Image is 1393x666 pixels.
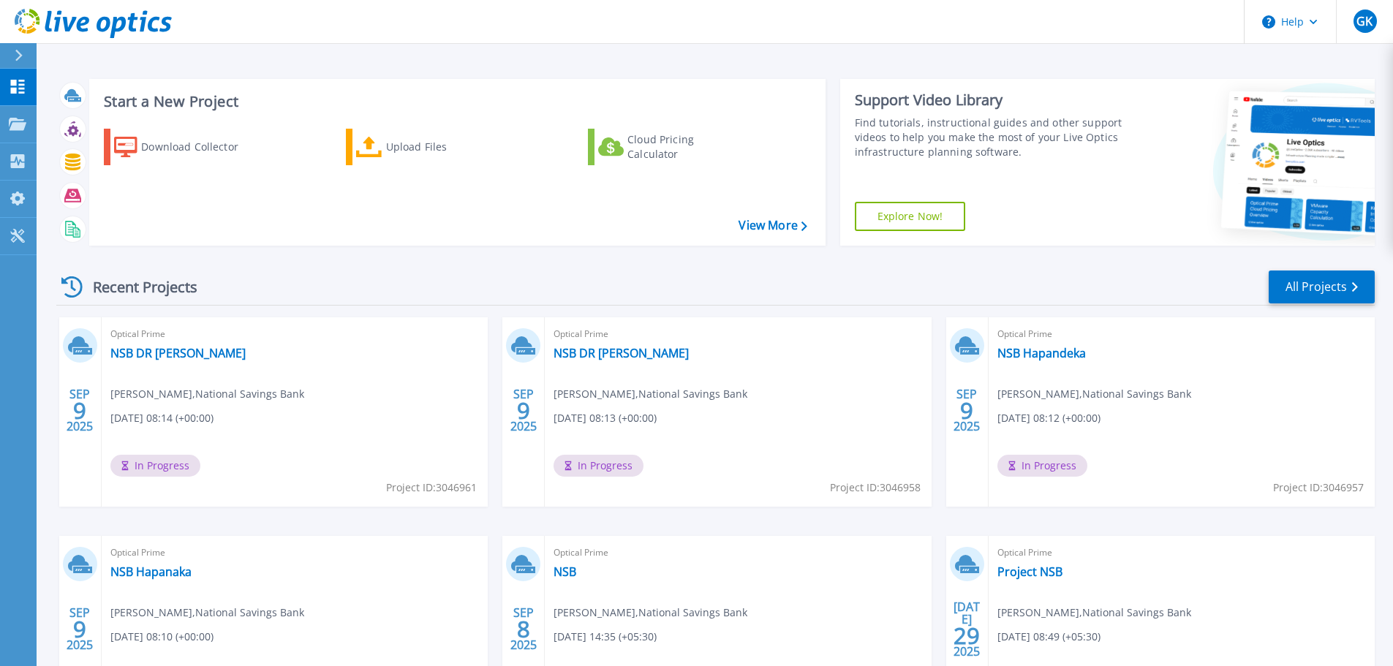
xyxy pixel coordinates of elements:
span: In Progress [997,455,1087,477]
span: [DATE] 08:14 (+00:00) [110,410,214,426]
a: NSB Hapandeka [997,346,1086,360]
a: NSB Hapanaka [110,564,192,579]
span: [DATE] 08:49 (+05:30) [997,629,1101,645]
span: 29 [954,629,980,642]
span: [DATE] 08:13 (+00:00) [554,410,657,426]
span: 9 [73,404,86,417]
span: Project ID: 3046961 [386,480,477,496]
span: Project ID: 3046958 [830,480,921,496]
span: Optical Prime [554,326,922,342]
div: Recent Projects [56,269,217,305]
span: GK [1356,15,1373,27]
span: In Progress [554,455,643,477]
a: All Projects [1269,270,1375,303]
span: Optical Prime [997,545,1366,561]
span: [DATE] 08:12 (+00:00) [997,410,1101,426]
span: [DATE] 08:10 (+00:00) [110,629,214,645]
div: Download Collector [141,132,258,162]
a: Explore Now! [855,202,966,231]
div: SEP 2025 [953,384,981,437]
span: [PERSON_NAME] , National Savings Bank [997,386,1191,402]
span: 9 [517,404,530,417]
h3: Start a New Project [104,94,807,110]
span: [PERSON_NAME] , National Savings Bank [110,605,304,621]
div: Support Video Library [855,91,1128,110]
span: Project ID: 3046957 [1273,480,1364,496]
a: NSB DR [PERSON_NAME] [110,346,246,360]
span: [PERSON_NAME] , National Savings Bank [110,386,304,402]
a: Upload Files [346,129,509,165]
a: NSB [554,564,576,579]
div: SEP 2025 [66,384,94,437]
div: SEP 2025 [510,384,537,437]
span: 9 [960,404,973,417]
span: [PERSON_NAME] , National Savings Bank [554,386,747,402]
div: Upload Files [386,132,503,162]
span: 8 [517,623,530,635]
div: Cloud Pricing Calculator [627,132,744,162]
span: Optical Prime [997,326,1366,342]
a: NSB DR [PERSON_NAME] [554,346,689,360]
span: Optical Prime [110,326,479,342]
div: Find tutorials, instructional guides and other support videos to help you make the most of your L... [855,116,1128,159]
span: Optical Prime [110,545,479,561]
div: SEP 2025 [510,602,537,656]
a: Download Collector [104,129,267,165]
a: Project NSB [997,564,1062,579]
span: In Progress [110,455,200,477]
span: [DATE] 14:35 (+05:30) [554,629,657,645]
div: [DATE] 2025 [953,602,981,656]
span: [PERSON_NAME] , National Savings Bank [997,605,1191,621]
span: [PERSON_NAME] , National Savings Bank [554,605,747,621]
span: 9 [73,623,86,635]
a: View More [739,219,807,232]
a: Cloud Pricing Calculator [588,129,751,165]
div: SEP 2025 [66,602,94,656]
span: Optical Prime [554,545,922,561]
